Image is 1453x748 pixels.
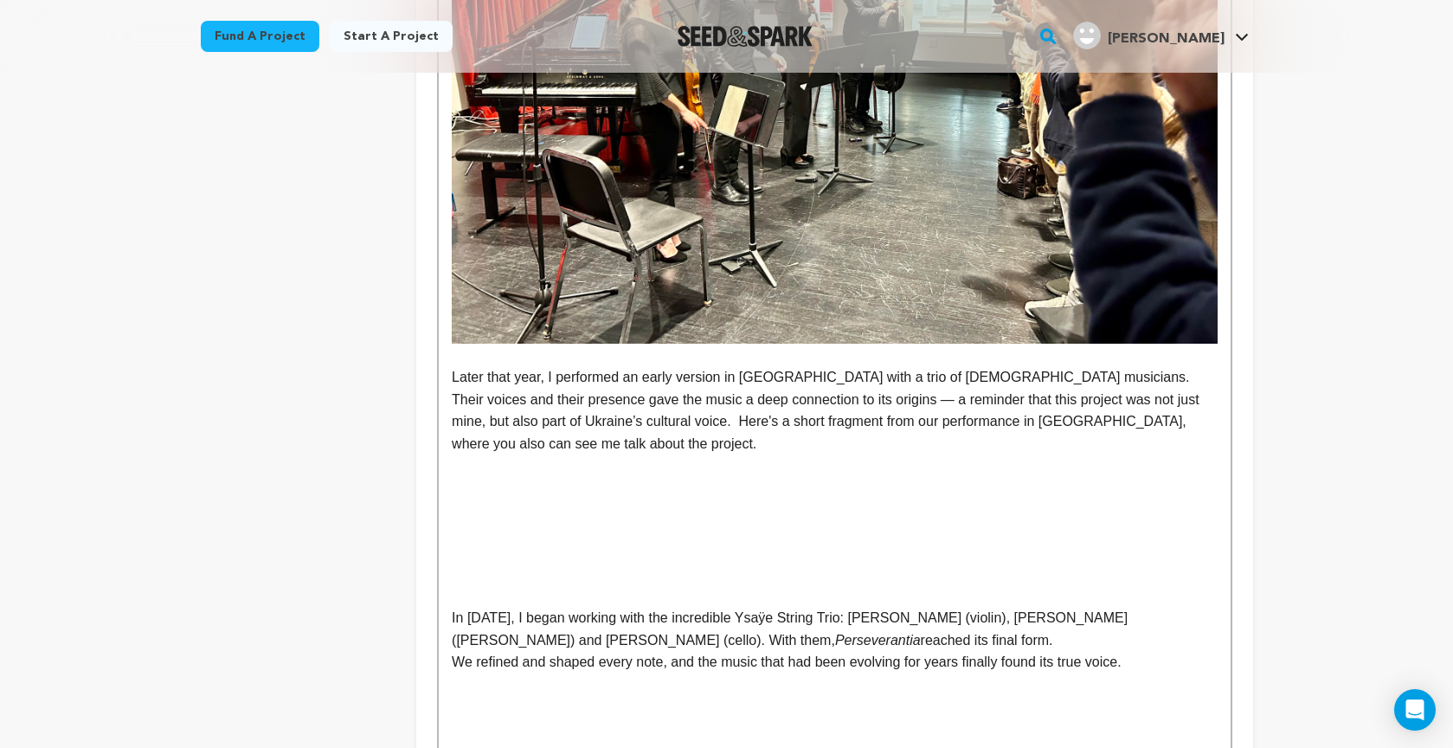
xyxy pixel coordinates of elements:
[1070,18,1252,55] span: Vadim N.'s Profile
[201,21,319,52] a: Fund a project
[330,21,453,52] a: Start a project
[1070,18,1252,49] a: Vadim N.'s Profile
[1108,32,1225,46] span: [PERSON_NAME]
[452,607,1217,651] p: In [DATE], I began working with the incredible Ysaÿe String Trio: [PERSON_NAME] (violin), [PERSON...
[835,633,921,648] em: Perseverantia
[678,26,813,47] img: Seed&Spark Logo Dark Mode
[1394,689,1436,731] div: Open Intercom Messenger
[678,26,813,47] a: Seed&Spark Homepage
[452,651,1217,674] p: We refined and shaped every note, and the music that had been evolving for years finally found it...
[1073,22,1101,49] img: user.png
[1073,22,1225,49] div: Vadim N.'s Profile
[452,366,1217,455] p: Later that year, I performed an early version in [GEOGRAPHIC_DATA] with a trio of [DEMOGRAPHIC_DA...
